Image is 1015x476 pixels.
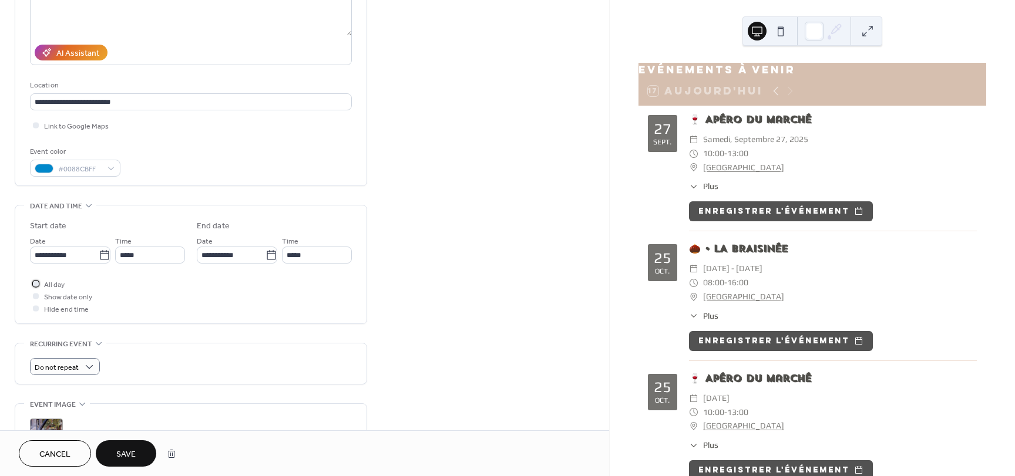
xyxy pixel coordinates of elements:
span: All day [44,279,65,291]
button: Enregistrer l'événement [689,331,873,351]
button: ​Plus [689,439,718,451]
span: Save [116,448,136,461]
div: ​ [689,133,698,147]
span: Hide end time [44,303,89,316]
span: 10:00 [703,147,724,161]
span: 13:00 [727,406,748,420]
span: Plus [703,439,718,451]
div: ​ [689,161,698,175]
div: 27 [654,121,671,136]
span: - [724,406,727,420]
div: Event color [30,146,118,158]
span: Date [30,235,46,248]
div: 🍷 Apéro du Marché [689,113,977,127]
span: Date and time [30,200,82,212]
div: ​ [689,406,698,420]
span: Plus [703,310,718,322]
div: 🍷 Apéro du Marché [689,372,977,386]
span: Date [197,235,213,248]
span: Plus [703,180,718,193]
button: Cancel [19,440,91,467]
div: 25 [654,380,671,394]
div: oct. [655,268,670,275]
div: Evénements à venir [638,63,986,77]
button: ​Plus [689,180,718,193]
div: sept. [653,139,671,146]
button: ​Plus [689,310,718,322]
button: AI Assistant [35,45,107,60]
span: 10:00 [703,406,724,420]
div: 🌰 • LA BRAISINÉE [689,242,977,256]
span: [DATE] - [DATE] [703,262,762,276]
div: End date [197,220,230,232]
div: ​ [689,310,698,322]
button: Save [96,440,156,467]
span: Time [115,235,132,248]
div: ​ [689,439,698,451]
span: - [724,147,727,161]
button: Enregistrer l'événement [689,201,873,221]
span: samedi, septembre 27, 2025 [703,133,808,147]
div: Start date [30,220,66,232]
div: ​ [689,147,698,161]
span: Cancel [39,448,70,461]
span: Recurring event [30,338,92,350]
a: [GEOGRAPHIC_DATA] [703,419,784,433]
a: [GEOGRAPHIC_DATA] [703,161,784,175]
span: #0088CBFF [58,163,102,175]
span: 08:00 [703,276,724,290]
span: Link to Google Maps [44,120,109,133]
span: Do not repeat [35,361,79,374]
div: ​ [689,419,698,433]
div: AI Assistant [56,48,99,60]
div: ​ [689,180,698,193]
div: ​ [689,391,698,406]
span: [DATE] [703,391,730,406]
span: 16:00 [727,276,748,290]
span: Show date only [44,291,92,303]
div: ​ [689,262,698,276]
div: oct. [655,397,670,404]
div: 25 [654,251,671,265]
div: ​ [689,290,698,304]
a: [GEOGRAPHIC_DATA] [703,290,784,304]
span: Event image [30,399,76,411]
span: - [724,276,727,290]
div: ​ [689,276,698,290]
span: Time [282,235,298,248]
span: 13:00 [727,147,748,161]
div: ; [30,418,63,451]
div: Location [30,79,349,92]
